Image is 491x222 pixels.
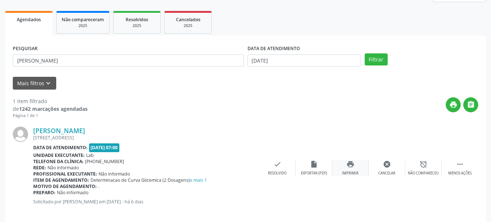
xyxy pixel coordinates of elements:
input: Selecione um intervalo [248,54,361,67]
span: [DATE] 07:00 [89,143,120,152]
span: Não compareceram [62,16,104,23]
i: print [449,101,457,109]
span: Agendados [17,16,41,23]
a: e mais 1 [190,177,207,183]
span: Resolvidos [126,16,148,23]
i:  [467,101,475,109]
button: print [446,97,461,112]
div: 2025 [119,23,155,29]
button: Filtrar [365,53,388,66]
div: Exportar (PDF) [301,171,327,176]
label: DATA DE ATENDIMENTO [248,43,300,54]
span: Não informado [57,189,88,196]
i: print [346,160,354,168]
b: Motivo de agendamento: [33,183,97,189]
img: img [13,127,28,142]
i:  [456,160,464,168]
b: Preparo: [33,189,55,196]
b: Rede: [33,165,46,171]
div: Menos ações [448,171,472,176]
b: Unidade executante: [33,152,85,158]
span: Determinacao de Curva Glicemica (2 Dosagens) [91,177,207,183]
div: 2025 [62,23,104,29]
a: [PERSON_NAME] [33,127,85,135]
p: Solicitado por [PERSON_NAME] em [DATE] - há 6 dias [33,199,259,205]
i: alarm_off [419,160,427,168]
b: Data de atendimento: [33,144,88,151]
b: Telefone da clínica: [33,158,84,165]
span: Lab [86,152,94,158]
div: de [13,105,88,113]
div: [STREET_ADDRESS] [33,135,259,141]
i: insert_drive_file [310,160,318,168]
div: Resolvido [268,171,287,176]
div: Não compareceu [408,171,439,176]
button: Mais filtroskeyboard_arrow_down [13,77,56,90]
label: PESQUISAR [13,43,38,54]
div: Cancelar [378,171,395,176]
span: Cancelados [176,16,200,23]
span: Não informado [47,165,79,171]
span: [PHONE_NUMBER] [85,158,124,165]
strong: 1242 marcações agendadas [19,105,88,112]
button:  [463,97,478,112]
i: keyboard_arrow_down [44,79,52,87]
div: Página 1 de 1 [13,113,88,119]
span: . [98,183,99,189]
b: Profissional executante: [33,171,97,177]
div: 2025 [170,23,206,29]
i: check [273,160,281,168]
b: Item de agendamento: [33,177,89,183]
i: cancel [383,160,391,168]
div: Imprimir [342,171,358,176]
div: 1 item filtrado [13,97,88,105]
span: Não informado [99,171,130,177]
input: Nome, CNS [13,54,244,67]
